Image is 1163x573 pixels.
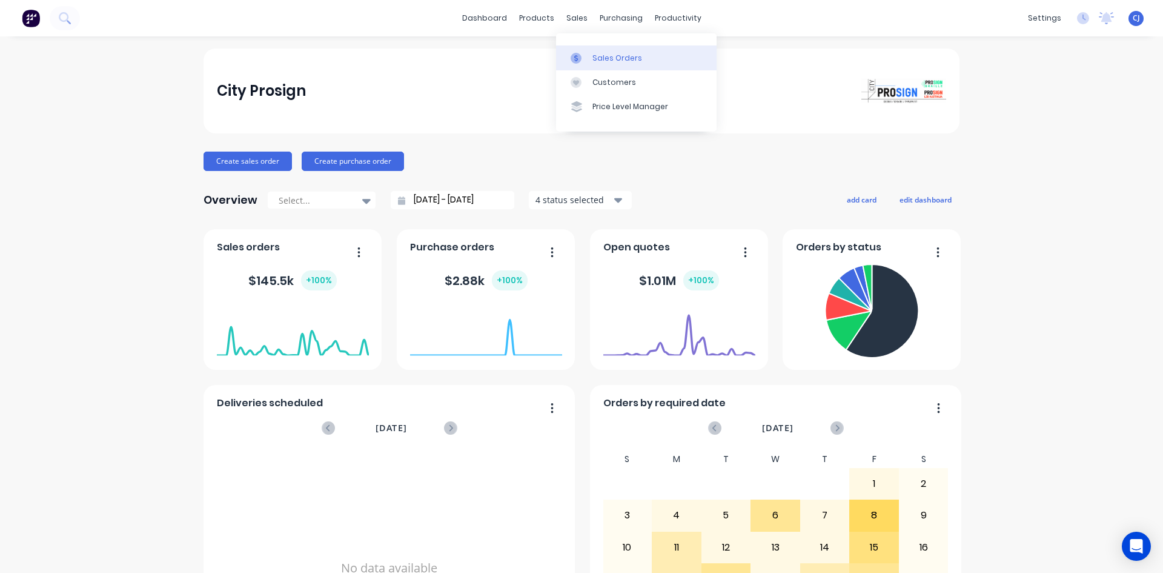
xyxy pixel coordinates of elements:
div: + 100 % [492,270,528,290]
span: Deliveries scheduled [217,396,323,410]
span: CJ [1133,13,1140,24]
a: Customers [556,70,717,95]
a: Price Level Manager [556,95,717,119]
div: sales [560,9,594,27]
button: add card [839,192,884,207]
div: 9 [900,500,948,531]
span: Purchase orders [410,240,494,255]
div: 7 [801,500,849,531]
span: [DATE] [376,421,407,435]
div: 5 [702,500,750,531]
img: City Prosign [861,79,946,103]
button: 4 status selected [529,191,632,209]
a: Sales Orders [556,45,717,70]
div: Price Level Manager [592,101,668,112]
div: + 100 % [683,270,719,290]
div: $ 145.5k [248,270,337,290]
div: W [750,451,800,468]
div: 2 [900,469,948,499]
button: Create sales order [204,152,292,171]
img: Factory [22,9,40,27]
div: productivity [649,9,707,27]
div: + 100 % [301,270,337,290]
div: 10 [603,532,652,563]
div: Open Intercom Messenger [1122,532,1151,561]
div: 13 [751,532,800,563]
div: $ 1.01M [639,270,719,290]
div: 12 [702,532,750,563]
div: products [513,9,560,27]
div: 4 [652,500,701,531]
div: 3 [603,500,652,531]
span: [DATE] [762,421,794,435]
div: S [899,451,949,468]
div: City Prosign [217,79,306,103]
div: T [701,451,751,468]
div: Customers [592,77,636,88]
div: purchasing [594,9,649,27]
div: 15 [850,532,898,563]
span: Orders by status [796,240,881,255]
button: Create purchase order [302,152,404,171]
div: Sales Orders [592,53,642,64]
div: 11 [652,532,701,563]
div: 8 [850,500,898,531]
div: 4 status selected [535,193,612,206]
div: 14 [801,532,849,563]
div: M [652,451,701,468]
div: 6 [751,500,800,531]
div: $ 2.88k [445,270,528,290]
div: 16 [900,532,948,563]
div: settings [1022,9,1067,27]
div: Overview [204,188,257,212]
div: 1 [850,469,898,499]
button: edit dashboard [892,192,959,207]
div: S [603,451,652,468]
span: Open quotes [603,240,670,255]
a: dashboard [456,9,513,27]
div: T [800,451,850,468]
div: F [849,451,899,468]
span: Sales orders [217,240,280,255]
